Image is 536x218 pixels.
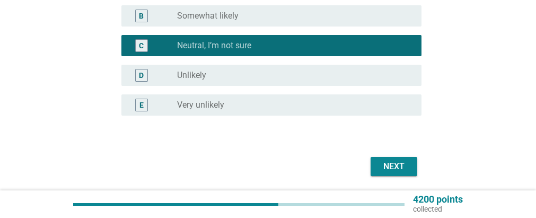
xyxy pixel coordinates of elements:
p: collected [413,204,463,214]
label: Neutral, I’m not sure [177,40,251,51]
div: E [139,100,144,111]
div: D [139,70,144,81]
button: Next [371,157,417,176]
div: C [139,40,144,51]
label: Very unlikely [177,100,224,110]
p: 4200 points [413,195,463,204]
div: Next [379,160,409,173]
label: Unlikely [177,70,206,81]
div: B [139,11,144,22]
label: Somewhat likely [177,11,239,21]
